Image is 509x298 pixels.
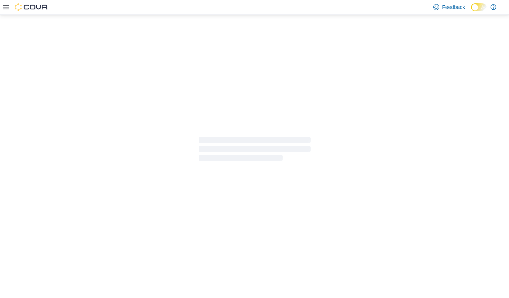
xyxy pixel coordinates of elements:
input: Dark Mode [471,3,487,11]
span: Dark Mode [471,11,471,12]
img: Cova [15,3,48,11]
span: Feedback [442,3,465,11]
span: Loading [199,139,311,162]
